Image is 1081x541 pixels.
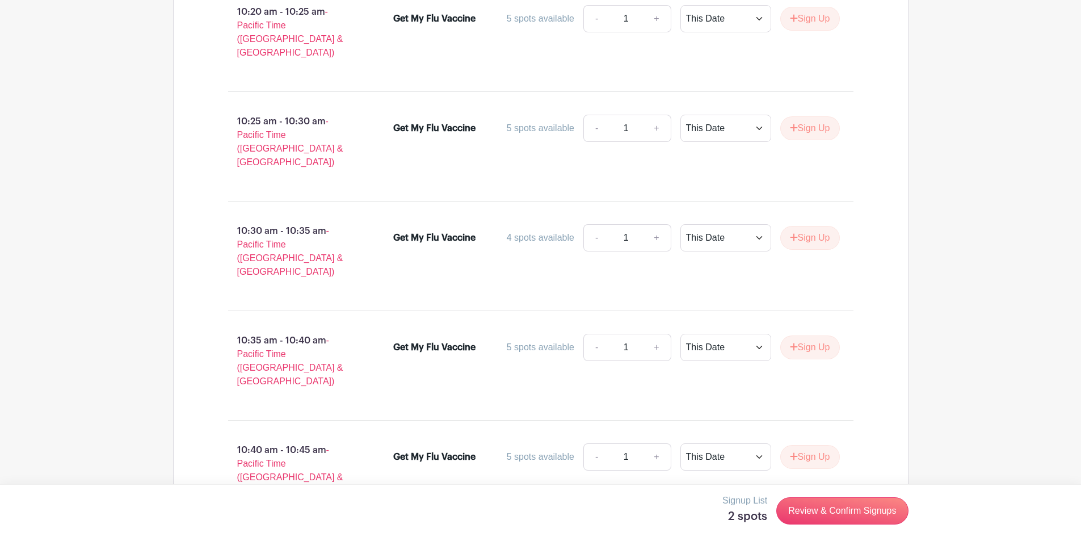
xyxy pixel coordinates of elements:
[583,224,609,251] a: -
[780,226,840,250] button: Sign Up
[642,5,671,32] a: +
[393,121,476,135] div: Get My Flu Vaccine
[237,116,343,167] span: - Pacific Time ([GEOGRAPHIC_DATA] & [GEOGRAPHIC_DATA])
[210,220,376,283] p: 10:30 am - 10:35 am
[507,341,574,354] div: 5 spots available
[210,110,376,174] p: 10:25 am - 10:30 am
[583,115,609,142] a: -
[780,7,840,31] button: Sign Up
[722,510,767,523] h5: 2 spots
[722,494,767,508] p: Signup List
[507,450,574,464] div: 5 spots available
[583,334,609,361] a: -
[507,231,574,245] div: 4 spots available
[780,116,840,140] button: Sign Up
[210,1,376,64] p: 10:20 am - 10:25 am
[642,224,671,251] a: +
[776,497,908,525] a: Review & Confirm Signups
[583,443,609,471] a: -
[393,341,476,354] div: Get My Flu Vaccine
[642,443,671,471] a: +
[583,5,609,32] a: -
[237,226,343,276] span: - Pacific Time ([GEOGRAPHIC_DATA] & [GEOGRAPHIC_DATA])
[780,445,840,469] button: Sign Up
[780,335,840,359] button: Sign Up
[642,115,671,142] a: +
[507,121,574,135] div: 5 spots available
[642,334,671,361] a: +
[393,12,476,26] div: Get My Flu Vaccine
[210,439,376,502] p: 10:40 am - 10:45 am
[237,335,343,386] span: - Pacific Time ([GEOGRAPHIC_DATA] & [GEOGRAPHIC_DATA])
[237,7,343,57] span: - Pacific Time ([GEOGRAPHIC_DATA] & [GEOGRAPHIC_DATA])
[393,231,476,245] div: Get My Flu Vaccine
[507,12,574,26] div: 5 spots available
[210,329,376,393] p: 10:35 am - 10:40 am
[393,450,476,464] div: Get My Flu Vaccine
